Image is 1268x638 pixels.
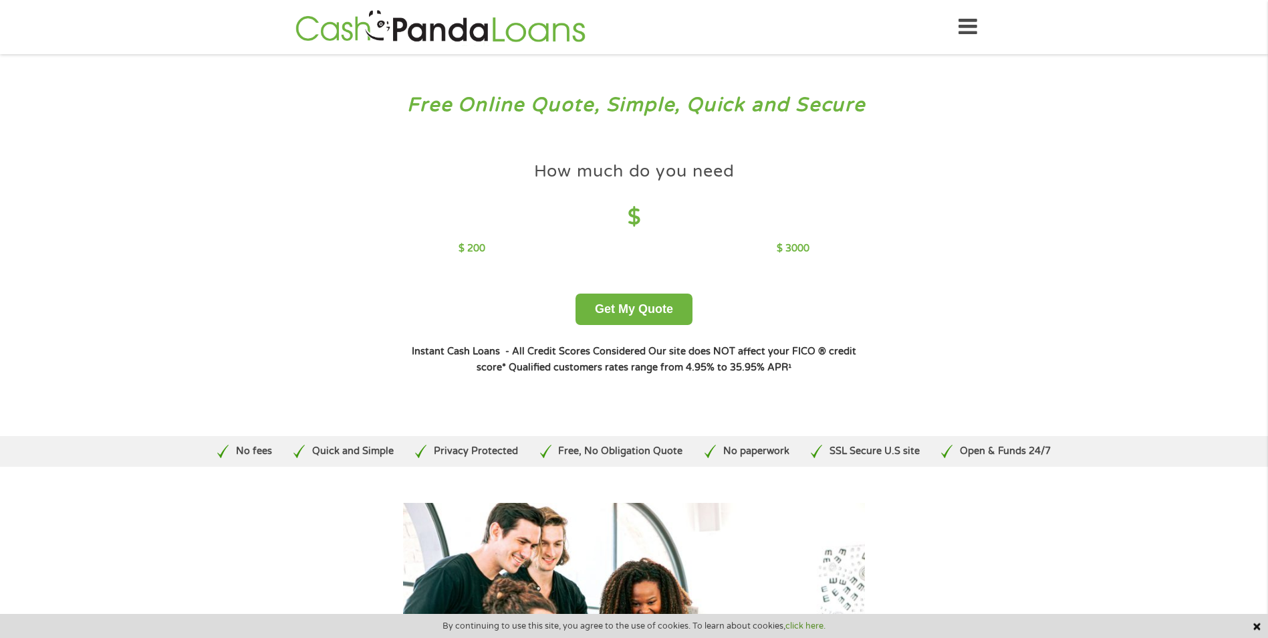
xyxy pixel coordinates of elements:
[236,444,272,459] p: No fees
[785,621,826,631] a: click here.
[459,241,485,256] p: $ 200
[777,241,809,256] p: $ 3000
[442,621,826,631] span: By continuing to use this site, you agree to the use of cookies. To learn about cookies,
[459,204,809,231] h4: $
[39,93,1230,118] h3: Free Online Quote, Simple, Quick and Secure
[534,161,735,183] h4: How much do you need
[830,444,920,459] p: SSL Secure U.S site
[723,444,789,459] p: No paperwork
[509,362,791,373] strong: Qualified customers rates range from 4.95% to 35.95% APR¹
[434,444,518,459] p: Privacy Protected
[412,346,646,357] strong: Instant Cash Loans - All Credit Scores Considered
[291,8,590,46] img: GetLoanNow Logo
[960,444,1051,459] p: Open & Funds 24/7
[477,346,856,373] strong: Our site does NOT affect your FICO ® credit score*
[558,444,682,459] p: Free, No Obligation Quote
[576,294,692,325] button: Get My Quote
[312,444,394,459] p: Quick and Simple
